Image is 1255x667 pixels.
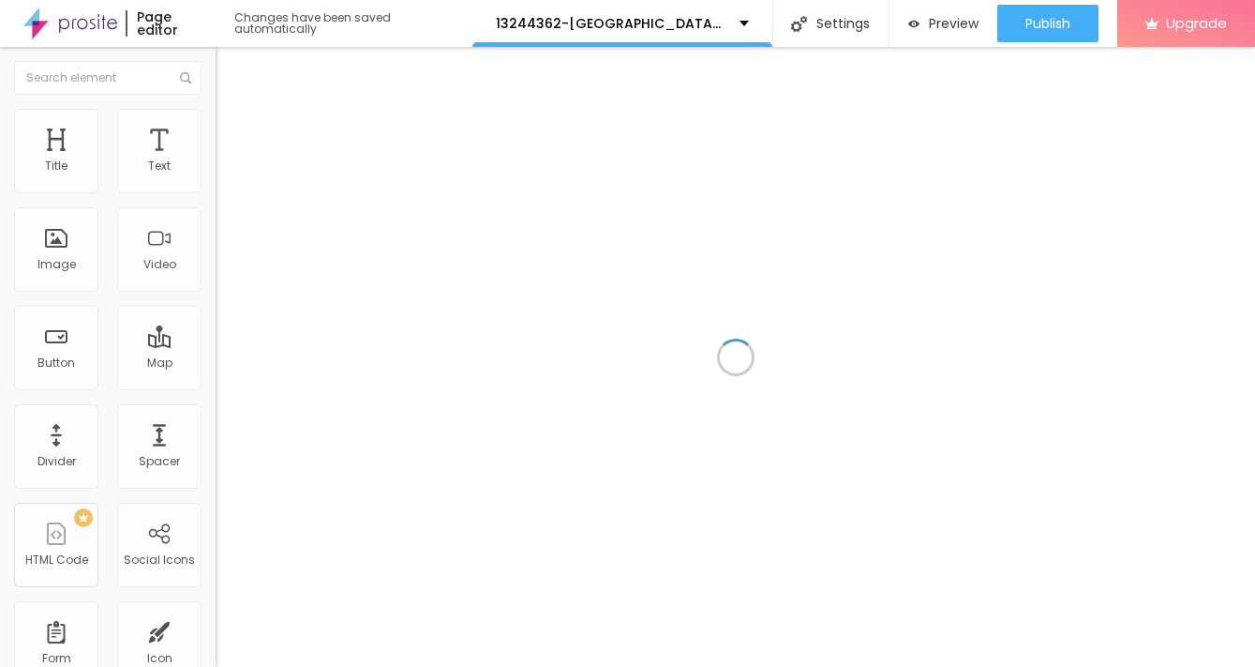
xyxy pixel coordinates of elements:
input: Search element [14,61,202,95]
div: Social Icons [124,553,195,567]
div: Spacer [139,455,180,468]
div: Video [143,258,176,271]
img: Icone [791,16,807,32]
div: Map [147,356,172,370]
span: Upgrade [1166,15,1227,31]
div: Text [148,159,171,173]
div: Button [37,356,75,370]
div: Divider [37,455,76,468]
button: Preview [889,5,997,42]
div: Image [37,258,76,271]
p: 13244362-[GEOGRAPHIC_DATA], [GEOGRAPHIC_DATA] [496,17,725,30]
img: Icone [180,72,191,83]
span: Publish [1025,16,1070,31]
button: Publish [997,5,1098,42]
div: Icon [147,652,172,665]
div: Page editor [126,10,216,37]
div: Changes have been saved automatically [234,12,472,35]
div: HTML Code [25,553,88,567]
img: view-1.svg [908,16,919,32]
div: Form [42,652,71,665]
span: Preview [929,16,979,31]
div: Title [45,159,67,173]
